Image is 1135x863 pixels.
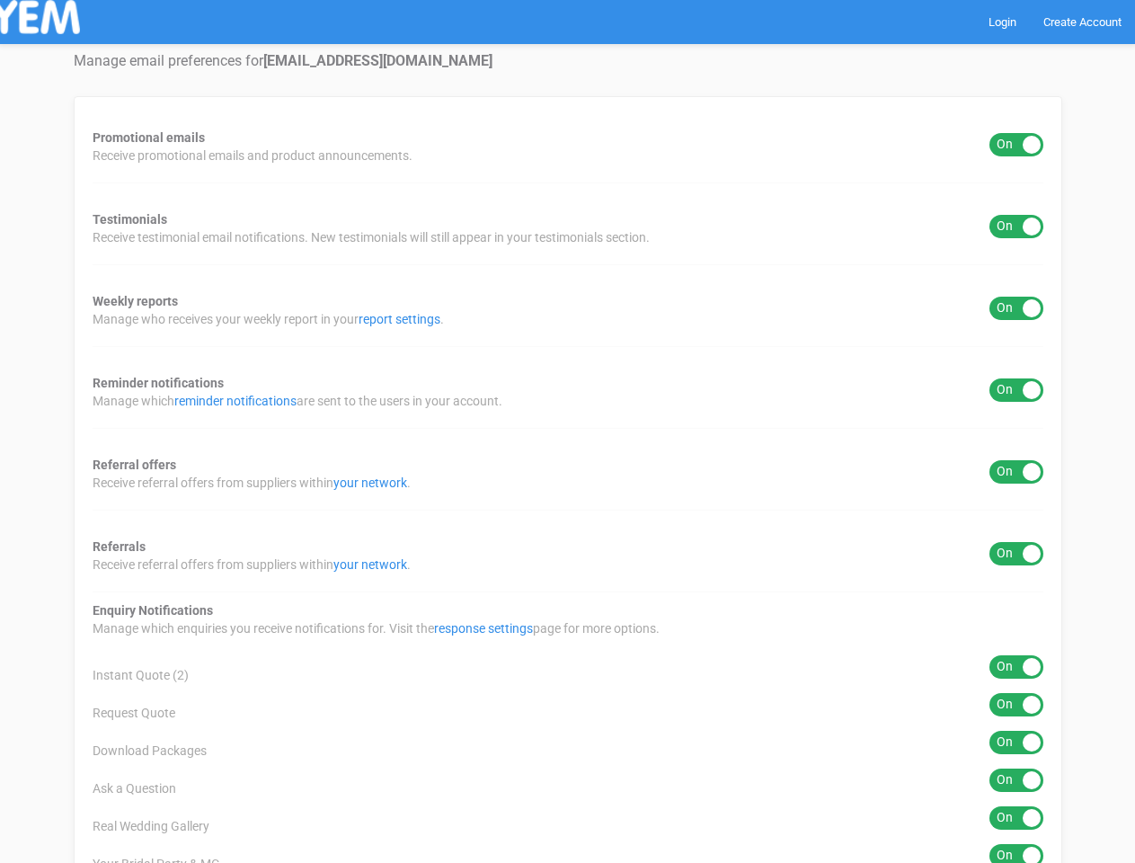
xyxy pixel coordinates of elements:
[93,779,176,797] span: Ask a Question
[93,539,146,554] strong: Referrals
[333,557,407,572] a: your network
[359,312,440,326] a: report settings
[93,474,411,492] span: Receive referral offers from suppliers within .
[93,666,189,684] span: Instant Quote (2)
[174,394,297,408] a: reminder notifications
[93,212,167,227] strong: Testimonials
[93,742,207,760] span: Download Packages
[93,619,660,637] span: Manage which enquiries you receive notifications for. Visit the page for more options.
[93,376,224,390] strong: Reminder notifications
[93,556,411,574] span: Receive referral offers from suppliers within .
[93,294,178,308] strong: Weekly reports
[263,52,492,69] strong: [EMAIL_ADDRESS][DOMAIN_NAME]
[93,704,175,722] span: Request Quote
[74,53,1062,69] h4: Manage email preferences for
[93,130,205,145] strong: Promotional emails
[434,621,533,636] a: response settings
[93,310,444,328] span: Manage who receives your weekly report in your .
[333,476,407,490] a: your network
[93,392,502,410] span: Manage which are sent to the users in your account.
[93,817,209,835] span: Real Wedding Gallery
[93,458,176,472] strong: Referral offers
[93,228,650,246] span: Receive testimonial email notifications. New testimonials will still appear in your testimonials ...
[93,603,213,618] strong: Enquiry Notifications
[93,147,412,165] span: Receive promotional emails and product announcements.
